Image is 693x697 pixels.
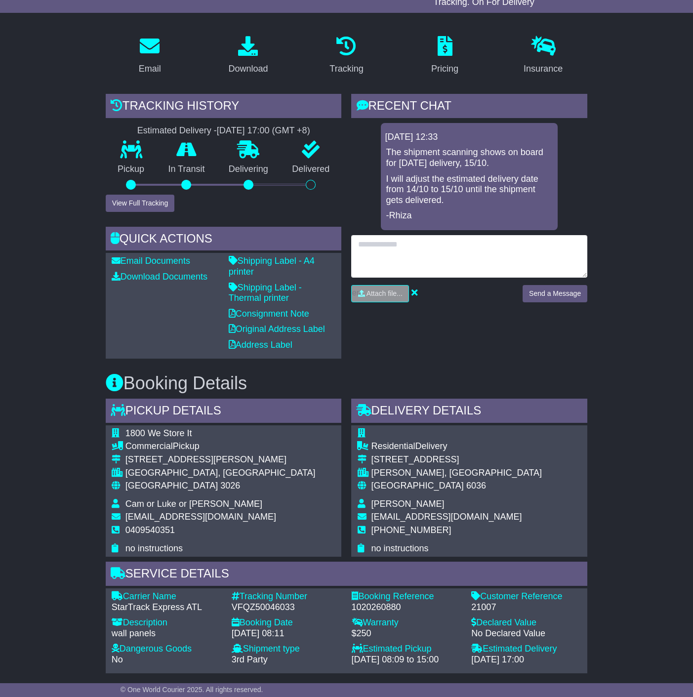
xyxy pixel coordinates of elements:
span: 3026 [220,481,240,491]
div: Email [139,62,161,76]
div: No Declared Value [471,628,581,639]
span: 0409540351 [125,525,175,535]
p: I will adjust the estimated delivery date from 14/10 to 15/10 until the shipment gets delivered. [386,174,553,206]
span: [PERSON_NAME] [371,499,444,509]
p: -Rhiza [386,210,553,221]
button: View Full Tracking [106,195,174,212]
span: 6036 [466,481,486,491]
span: [EMAIL_ADDRESS][DOMAIN_NAME] [125,512,276,522]
span: Residential [371,441,415,451]
p: Pickup [106,164,156,175]
div: Quick Actions [106,227,342,253]
div: [DATE] 17:00 (GMT +8) [217,125,310,136]
div: Declared Value [471,617,581,628]
div: Delivery [371,441,541,452]
h3: Booking Details [106,373,587,393]
div: [GEOGRAPHIC_DATA], [GEOGRAPHIC_DATA] [125,468,316,479]
div: [DATE] 17:00 [471,655,581,665]
a: Shipping Label - A4 printer [229,256,315,277]
div: RECENT CHAT [351,94,587,121]
a: Address Label [229,340,292,350]
a: Email Documents [112,256,190,266]
div: Estimated Delivery [471,644,581,655]
div: [DATE] 08:11 [232,628,342,639]
a: Shipping Label - Thermal printer [229,283,302,303]
span: No [112,655,123,664]
a: Download Documents [112,272,207,282]
div: $250 [351,628,461,639]
div: Warranty [351,617,461,628]
div: Delivery Details [351,399,587,425]
span: 1800 We Store It [125,428,192,438]
a: Original Address Label [229,324,325,334]
span: no instructions [125,543,183,553]
a: Insurance [517,33,569,79]
a: Pricing [425,33,465,79]
div: [STREET_ADDRESS] [371,454,541,465]
div: Tracking history [106,94,342,121]
div: Tracking [329,62,363,76]
a: Email [132,33,167,79]
div: Estimated Delivery - [106,125,342,136]
div: wall panels [112,628,222,639]
div: Tracking Number [232,591,342,602]
p: The shipment scanning shows on board for [DATE] delivery, 15/10. [386,147,553,168]
div: Pricing [431,62,458,76]
div: Insurance [524,62,563,76]
span: [EMAIL_ADDRESS][DOMAIN_NAME] [371,512,522,522]
span: © One World Courier 2025. All rights reserved. [121,686,263,694]
div: Description [112,617,222,628]
div: Booking Date [232,617,342,628]
span: [GEOGRAPHIC_DATA] [371,481,463,491]
span: 3rd Party [232,655,268,664]
div: 1020260880 [351,602,461,613]
div: [PERSON_NAME], [GEOGRAPHIC_DATA] [371,468,541,479]
div: Dangerous Goods [112,644,222,655]
div: Carrier Name [112,591,222,602]
div: Pickup [125,441,316,452]
div: [STREET_ADDRESS][PERSON_NAME] [125,454,316,465]
a: Consignment Note [229,309,309,319]
p: Delivered [280,164,341,175]
a: Tracking [323,33,369,79]
span: [GEOGRAPHIC_DATA] [125,481,218,491]
div: [DATE] 08:09 to 15:00 [351,655,461,665]
span: Cam or Luke or [PERSON_NAME] [125,499,262,509]
div: Download [228,62,268,76]
div: 21007 [471,602,581,613]
div: Service Details [106,562,587,588]
p: In Transit [156,164,216,175]
span: no instructions [371,543,428,553]
div: [DATE] 12:33 [385,132,554,143]
div: Shipment type [232,644,342,655]
div: Estimated Pickup [351,644,461,655]
div: Customer Reference [471,591,581,602]
span: [PHONE_NUMBER] [371,525,451,535]
div: Booking Reference [351,591,461,602]
div: StarTrack Express ATL [112,602,222,613]
span: Commercial [125,441,173,451]
div: VFQZ50046033 [232,602,342,613]
button: Send a Message [523,285,587,302]
p: Delivering [217,164,280,175]
a: Download [222,33,274,79]
div: Pickup Details [106,399,342,425]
